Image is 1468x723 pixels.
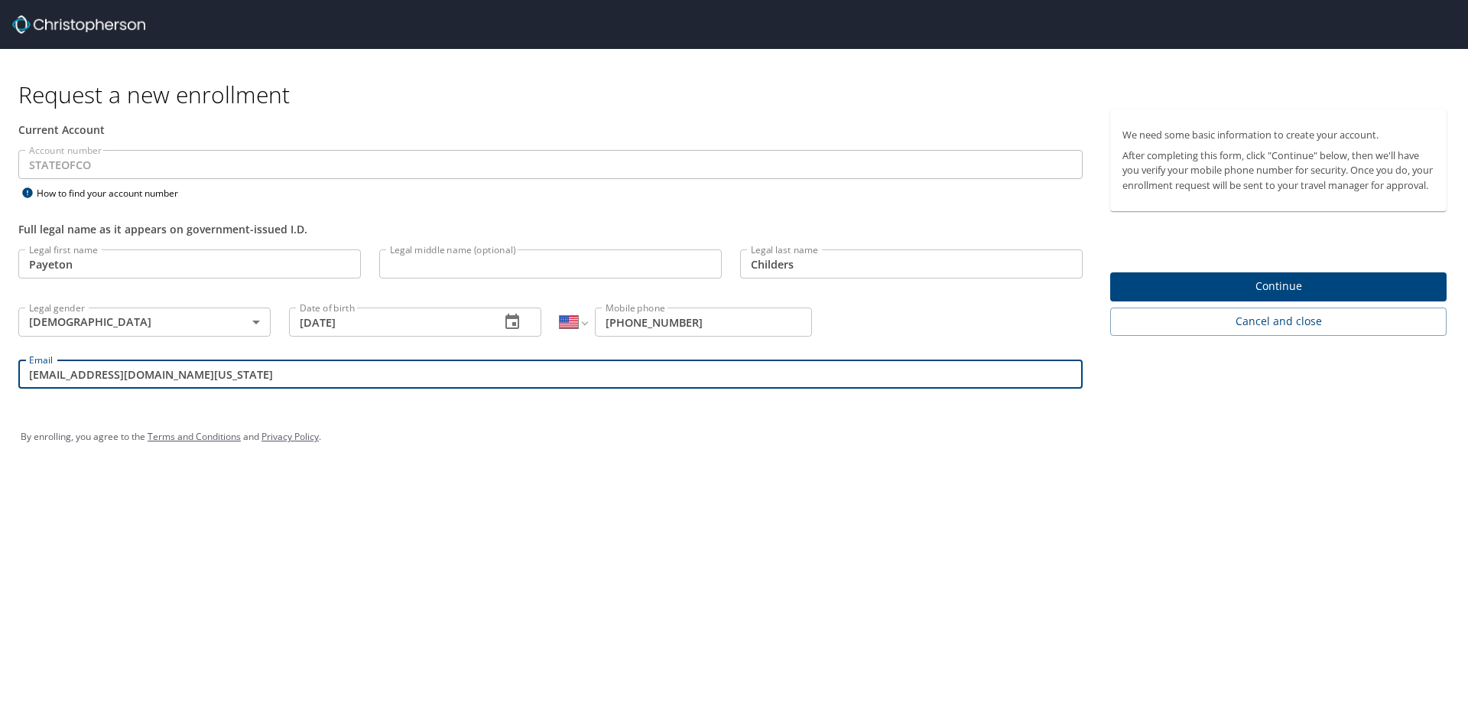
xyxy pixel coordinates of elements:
[1122,148,1434,193] p: After completing this form, click "Continue" below, then we'll have you verify your mobile phone ...
[21,418,1447,456] div: By enrolling, you agree to the and .
[1122,312,1434,331] span: Cancel and close
[18,80,1459,109] h1: Request a new enrollment
[1110,272,1447,302] button: Continue
[12,15,145,34] img: cbt logo
[1122,277,1434,296] span: Continue
[261,430,319,443] a: Privacy Policy
[1122,128,1434,142] p: We need some basic information to create your account.
[595,308,812,337] input: Enter phone number
[18,184,209,203] div: How to find your account number
[18,221,1083,237] div: Full legal name as it appears on government-issued I.D.
[1110,308,1447,336] button: Cancel and close
[18,308,271,337] div: [DEMOGRAPHIC_DATA]
[18,122,1083,138] div: Current Account
[289,308,488,337] input: MM/DD/YYYY
[148,430,241,443] a: Terms and Conditions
